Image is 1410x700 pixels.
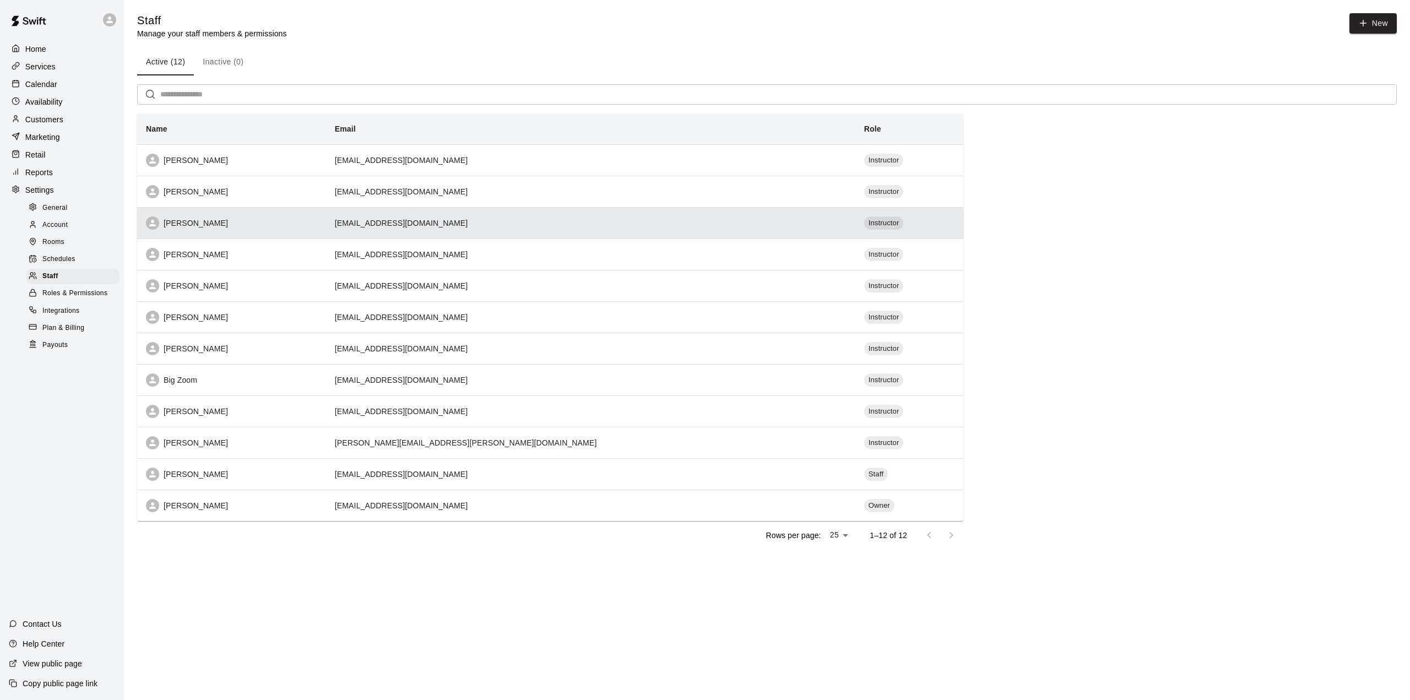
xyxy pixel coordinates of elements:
[335,124,356,133] b: Email
[1349,13,1397,34] a: New
[864,279,904,292] div: Instructor
[864,373,904,387] div: Instructor
[25,185,54,196] p: Settings
[146,124,167,133] b: Name
[9,146,115,163] a: Retail
[26,218,120,233] div: Account
[326,301,855,333] td: [EMAIL_ADDRESS][DOMAIN_NAME]
[864,124,881,133] b: Role
[25,167,53,178] p: Reports
[864,499,894,512] div: Owner
[146,405,317,418] div: [PERSON_NAME]
[864,405,904,418] div: Instructor
[42,323,84,334] span: Plan & Billing
[23,678,97,689] p: Copy public page link
[326,333,855,364] td: [EMAIL_ADDRESS][DOMAIN_NAME]
[146,311,317,324] div: [PERSON_NAME]
[9,41,115,57] a: Home
[864,438,904,448] span: Instructor
[26,234,124,251] a: Rooms
[23,658,82,669] p: View public page
[146,216,317,230] div: [PERSON_NAME]
[864,187,904,197] span: Instructor
[9,76,115,93] a: Calendar
[137,13,287,28] h5: Staff
[42,203,68,214] span: General
[326,207,855,238] td: [EMAIL_ADDRESS][DOMAIN_NAME]
[326,458,855,490] td: [EMAIL_ADDRESS][DOMAIN_NAME]
[26,268,124,285] a: Staff
[26,216,124,234] a: Account
[326,364,855,395] td: [EMAIL_ADDRESS][DOMAIN_NAME]
[23,618,62,630] p: Contact Us
[864,342,904,355] div: Instructor
[864,154,904,167] div: Instructor
[326,270,855,301] td: [EMAIL_ADDRESS][DOMAIN_NAME]
[864,311,904,324] div: Instructor
[194,49,252,75] button: Inactive (0)
[146,342,317,355] div: [PERSON_NAME]
[864,218,904,229] span: Instructor
[25,44,46,55] p: Home
[26,252,120,267] div: Schedules
[26,338,120,353] div: Payouts
[26,337,124,354] a: Payouts
[42,271,58,282] span: Staff
[326,490,855,521] td: [EMAIL_ADDRESS][DOMAIN_NAME]
[146,185,317,198] div: [PERSON_NAME]
[26,321,120,336] div: Plan & Billing
[864,312,904,323] span: Instructor
[26,286,120,301] div: Roles & Permissions
[9,111,115,128] a: Customers
[864,469,888,480] span: Staff
[26,302,124,319] a: Integrations
[864,185,904,198] div: Instructor
[146,248,317,261] div: [PERSON_NAME]
[146,279,317,292] div: [PERSON_NAME]
[9,164,115,181] a: Reports
[326,176,855,207] td: [EMAIL_ADDRESS][DOMAIN_NAME]
[26,200,120,216] div: General
[326,395,855,427] td: [EMAIL_ADDRESS][DOMAIN_NAME]
[9,129,115,145] a: Marketing
[25,132,60,143] p: Marketing
[26,303,120,319] div: Integrations
[26,199,124,216] a: General
[864,281,904,291] span: Instructor
[25,61,56,72] p: Services
[26,235,120,250] div: Rooms
[23,638,64,649] p: Help Center
[326,238,855,270] td: [EMAIL_ADDRESS][DOMAIN_NAME]
[864,344,904,354] span: Instructor
[9,94,115,110] a: Availability
[42,237,64,248] span: Rooms
[864,501,894,511] span: Owner
[42,288,107,299] span: Roles & Permissions
[42,254,75,265] span: Schedules
[146,468,317,481] div: [PERSON_NAME]
[25,79,57,90] p: Calendar
[9,58,115,75] a: Services
[42,306,80,317] span: Integrations
[864,406,904,417] span: Instructor
[326,144,855,176] td: [EMAIL_ADDRESS][DOMAIN_NAME]
[326,427,855,458] td: [PERSON_NAME][EMAIL_ADDRESS][PERSON_NAME][DOMAIN_NAME]
[826,527,853,543] div: 25
[26,269,120,284] div: Staff
[9,182,115,198] a: Settings
[26,251,124,268] a: Schedules
[864,375,904,386] span: Instructor
[42,340,68,351] span: Payouts
[864,249,904,260] span: Instructor
[137,113,963,521] table: simple table
[137,49,194,75] button: Active (12)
